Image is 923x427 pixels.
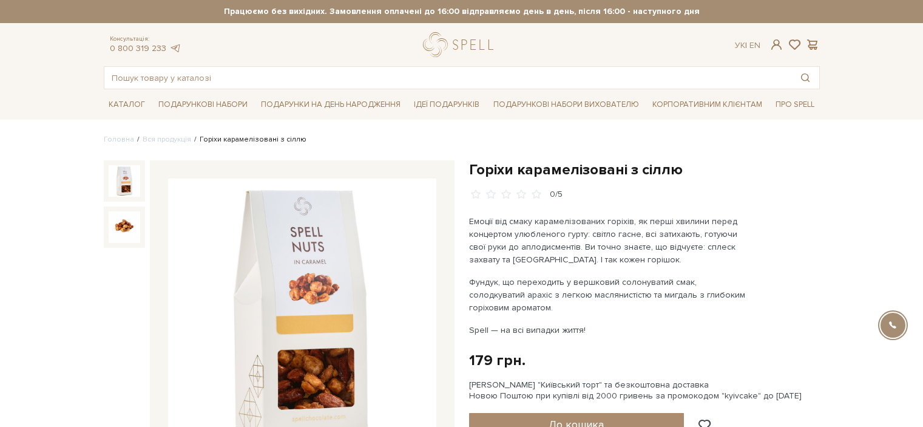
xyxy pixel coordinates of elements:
p: Емоції від смаку карамелізованих горіхів, як перші хвилини перед концертом улюбленого гурту: світ... [469,215,754,266]
p: Фундук, що переходить у вершковий солонуватий смак, солодкуватий арахіс з легкою маслянистістю та... [469,276,754,314]
a: Про Spell [771,95,819,114]
h1: Горіхи карамелізовані з сіллю [469,160,820,179]
li: Горіхи карамелізовані з сіллю [191,134,306,145]
img: Горіхи карамелізовані з сіллю [109,211,140,243]
div: Ук [735,40,760,51]
a: Каталог [104,95,150,114]
a: Головна [104,135,134,144]
button: Пошук товару у каталозі [791,67,819,89]
a: 0 800 319 233 [110,43,166,53]
p: Spell — на всі випадки життя! [469,324,754,336]
a: Вся продукція [143,135,191,144]
a: logo [423,32,499,57]
span: Консультація: [110,35,181,43]
a: Корпоративним клієнтам [647,94,767,115]
input: Пошук товару у каталозі [104,67,791,89]
a: telegram [169,43,181,53]
a: Подарункові набори [154,95,252,114]
img: Горіхи карамелізовані з сіллю [109,165,140,197]
a: En [749,40,760,50]
a: Подарунки на День народження [256,95,405,114]
strong: Працюємо без вихідних. Замовлення оплачені до 16:00 відправляємо день в день, після 16:00 - насту... [104,6,820,17]
div: [PERSON_NAME] "Київський торт" та безкоштовна доставка Новою Поштою при купівлі від 2000 гривень ... [469,380,820,401]
div: 0/5 [550,189,563,200]
span: | [745,40,747,50]
a: Ідеї подарунків [409,95,484,114]
div: 179 грн. [469,351,526,370]
a: Подарункові набори вихователю [489,94,644,115]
